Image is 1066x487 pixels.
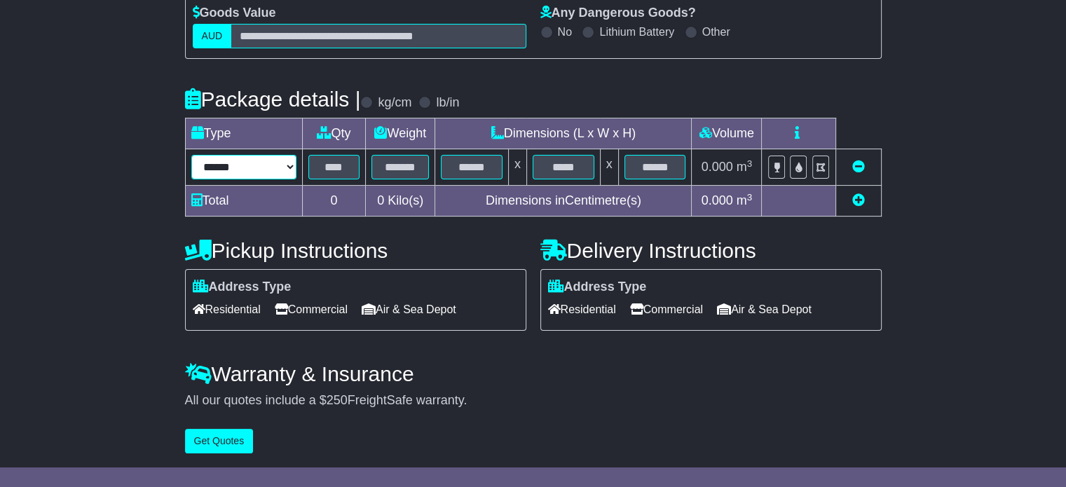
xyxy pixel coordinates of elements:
button: Get Quotes [185,429,254,453]
td: 0 [302,186,366,217]
span: m [737,193,753,207]
label: lb/in [436,95,459,111]
span: Air & Sea Depot [717,299,812,320]
label: kg/cm [378,95,411,111]
td: x [508,149,526,186]
h4: Delivery Instructions [540,239,882,262]
span: Commercial [630,299,703,320]
td: Qty [302,118,366,149]
sup: 3 [747,192,753,203]
h4: Pickup Instructions [185,239,526,262]
a: Add new item [852,193,865,207]
label: Address Type [548,280,647,295]
sup: 3 [747,158,753,169]
span: 0.000 [702,193,733,207]
div: All our quotes include a $ FreightSafe warranty. [185,393,882,409]
span: 0 [377,193,384,207]
td: x [600,149,618,186]
span: Residential [548,299,616,320]
a: Remove this item [852,160,865,174]
td: Dimensions in Centimetre(s) [435,186,692,217]
td: Dimensions (L x W x H) [435,118,692,149]
td: Weight [366,118,435,149]
span: Residential [193,299,261,320]
label: AUD [193,24,232,48]
td: Type [185,118,302,149]
td: Volume [692,118,762,149]
span: Air & Sea Depot [362,299,456,320]
span: m [737,160,753,174]
h4: Warranty & Insurance [185,362,882,385]
span: 250 [327,393,348,407]
label: Other [702,25,730,39]
td: Total [185,186,302,217]
label: Goods Value [193,6,276,21]
span: Commercial [275,299,348,320]
h4: Package details | [185,88,361,111]
span: 0.000 [702,160,733,174]
label: Address Type [193,280,292,295]
td: Kilo(s) [366,186,435,217]
label: Any Dangerous Goods? [540,6,696,21]
label: Lithium Battery [599,25,674,39]
label: No [558,25,572,39]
